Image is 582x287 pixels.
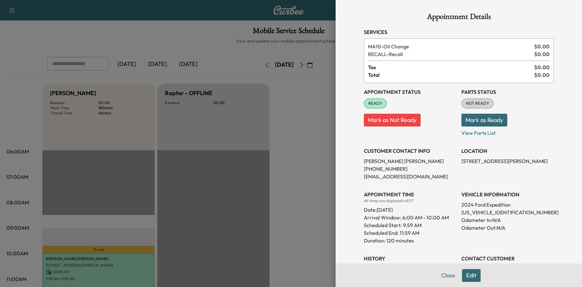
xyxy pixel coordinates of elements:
[364,191,456,198] h3: APPOINTMENT TIME
[400,229,419,237] p: 11:59 AM
[402,214,449,221] span: 6:00 AM - 10:00 AM
[364,28,554,36] h3: Services
[364,255,456,262] h3: History
[368,50,532,58] span: Recall
[461,255,554,262] h3: CONTACT CUSTOMER
[461,224,554,232] p: Odometer Out: N/A
[364,173,456,180] p: [EMAIL_ADDRESS][DOMAIN_NAME]
[461,114,507,127] button: Mark as Ready
[364,100,386,107] span: READY
[461,209,554,216] p: [US_VEHICLE_IDENTIFICATION_NUMBER]
[364,165,456,173] p: [PHONE_NUMBER]
[534,43,550,50] span: $ 0.00
[403,221,422,229] p: 9:59 AM
[461,88,554,96] h3: Parts Status
[437,269,459,282] button: Close
[364,237,456,244] p: Duration: 120 minutes
[364,221,402,229] p: Scheduled Start:
[364,147,456,155] h3: CUSTOMER CONTACT INFO
[462,269,481,282] button: Edit
[368,43,532,50] span: Oil Change
[461,201,554,209] p: 2024 Ford Expedition
[364,157,456,165] p: [PERSON_NAME] [PERSON_NAME]
[364,198,456,203] div: All times are displayed in EDT
[368,71,534,79] span: Total
[461,216,554,224] p: Odometer In: N/A
[534,71,550,79] span: $ 0.00
[461,191,554,198] h3: VEHICLE INFORMATION
[462,100,493,107] span: NOT READY
[364,229,398,237] p: Scheduled End:
[364,114,421,127] button: Mark as Not Ready
[368,63,534,71] span: Tax
[364,214,456,221] p: Arrival Window:
[461,157,554,165] p: [STREET_ADDRESS][PERSON_NAME]
[461,127,554,137] p: View Parts List
[461,147,554,155] h3: LOCATION
[364,13,554,23] h1: Appointment Details
[534,50,550,58] span: $ 0.00
[534,63,550,71] span: $ 0.00
[364,88,456,96] h3: Appointment Status
[364,203,456,214] div: Date: [DATE]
